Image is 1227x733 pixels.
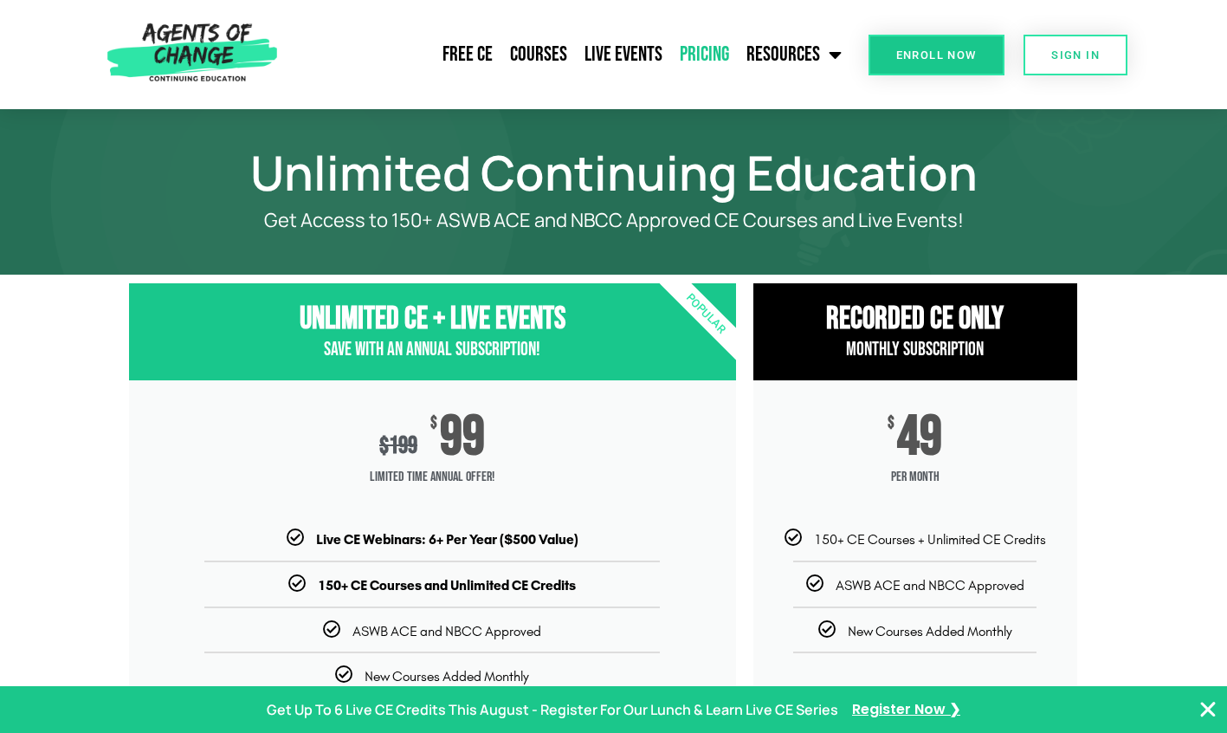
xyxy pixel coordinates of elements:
a: Pricing [671,33,738,76]
h3: RECORDED CE ONly [753,301,1077,338]
div: 199 [379,431,417,460]
span: Save with an Annual Subscription! [324,338,540,361]
a: Resources [738,33,850,76]
b: Live CE Webinars: 6+ Per Year ($500 Value) [316,531,578,548]
a: Courses [501,33,576,76]
a: Live Events [576,33,671,76]
span: Enroll Now [896,49,977,61]
span: ASWB ACE and NBCC Approved [836,577,1024,594]
span: 150+ CE Courses + Unlimited CE Credits [814,531,1046,548]
span: Limited Time Annual Offer! [129,460,736,495]
a: Register Now ❯ [852,697,960,723]
span: $ [379,431,389,460]
span: Monthly Subscription [846,338,984,361]
p: Get Up To 6 Live CE Credits This August - Register For Our Lunch & Learn Live CE Series [267,697,838,723]
a: Enroll Now [869,35,1004,75]
span: $ [430,415,437,432]
span: ASWB ACE and NBCC Approved [352,623,541,639]
nav: Menu [285,33,850,76]
span: 99 [440,415,485,460]
h1: Unlimited Continuing Education [120,152,1108,192]
p: Get Access to 150+ ASWB ACE and NBCC Approved CE Courses and Live Events! [190,210,1038,231]
span: SIGN IN [1051,49,1100,61]
span: New Courses Added Monthly [365,668,529,684]
a: Free CE [434,33,501,76]
div: Popular [605,214,805,414]
span: per month [753,460,1077,495]
h3: Unlimited CE + Live Events [129,301,736,338]
button: Close Banner [1198,699,1218,720]
span: New Courses Added Monthly [848,623,1012,639]
span: 49 [897,415,942,460]
b: 150+ CE Courses and Unlimited CE Credits [318,577,576,594]
span: $ [888,415,894,432]
a: SIGN IN [1024,35,1127,75]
